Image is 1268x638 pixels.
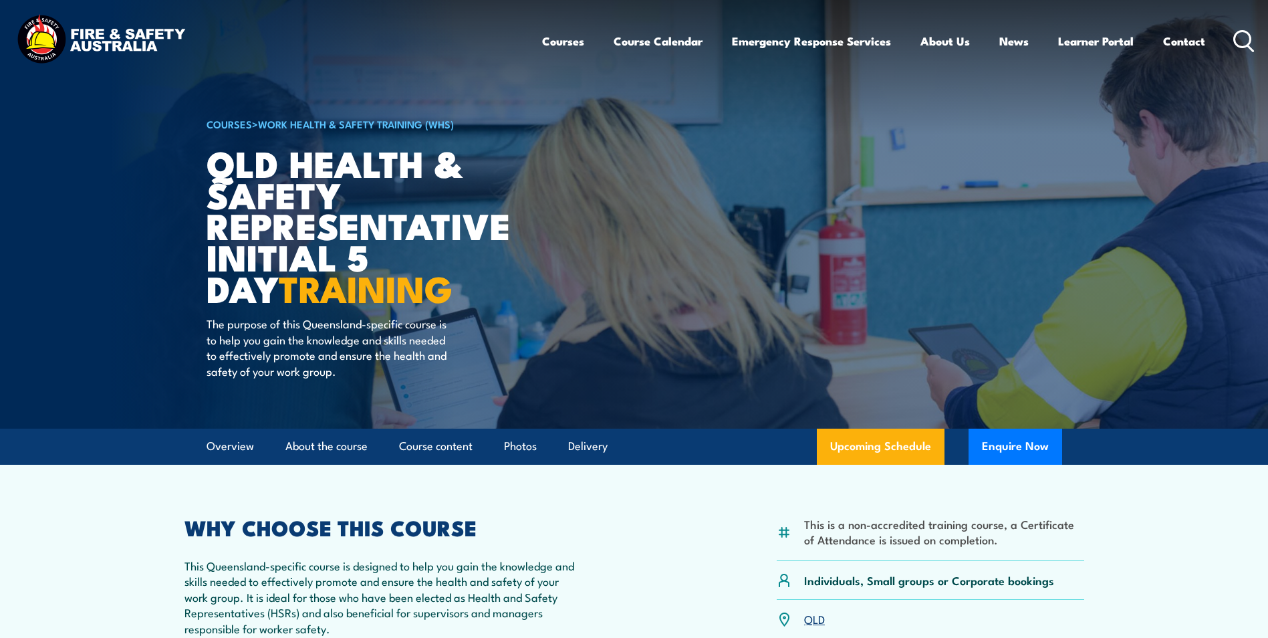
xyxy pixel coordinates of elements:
[258,116,454,131] a: Work Health & Safety Training (WHS)
[969,429,1062,465] button: Enquire Now
[999,23,1029,59] a: News
[184,518,575,536] h2: WHY CHOOSE THIS COURSE
[207,147,537,304] h1: QLD Health & Safety Representative Initial 5 Day
[1163,23,1205,59] a: Contact
[207,116,252,131] a: COURSES
[207,429,254,464] a: Overview
[804,572,1054,588] p: Individuals, Small groups or Corporate bookings
[732,23,891,59] a: Emergency Response Services
[285,429,368,464] a: About the course
[184,558,575,636] p: This Queensland-specific course is designed to help you gain the knowledge and skills needed to e...
[804,611,825,627] a: QLD
[207,316,451,379] p: The purpose of this Queensland-specific course is to help you gain the knowledge and skills neede...
[207,116,537,132] h6: >
[804,516,1084,548] li: This is a non-accredited training course, a Certificate of Attendance is issued on completion.
[504,429,537,464] a: Photos
[568,429,608,464] a: Delivery
[614,23,703,59] a: Course Calendar
[920,23,970,59] a: About Us
[279,259,453,315] strong: TRAINING
[817,429,944,465] a: Upcoming Schedule
[542,23,584,59] a: Courses
[399,429,473,464] a: Course content
[1058,23,1134,59] a: Learner Portal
